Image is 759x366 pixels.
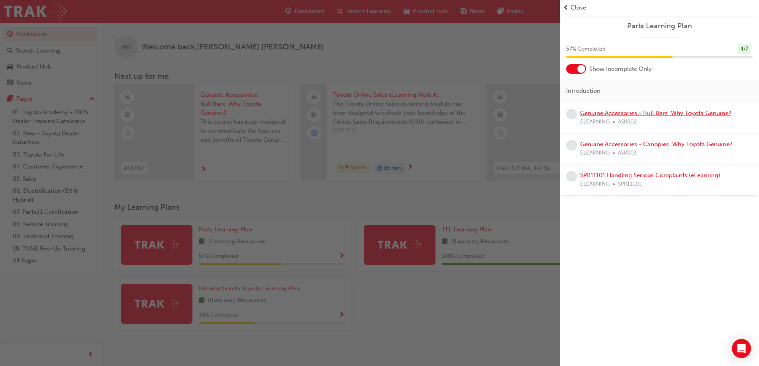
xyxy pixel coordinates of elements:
[566,45,606,54] span: 57 % Completed
[618,117,637,127] span: ASK002
[566,140,577,151] span: learningRecordVerb_NONE-icon
[563,3,756,12] button: prev-iconClose
[618,180,641,189] span: SPK11101
[566,22,753,31] a: Parts Learning Plan
[589,65,652,74] span: Show Incomplete Only
[618,149,637,158] span: ASK003
[566,171,577,182] span: learningRecordVerb_NONE-icon
[580,149,610,158] span: ELEARNING
[571,3,586,12] span: Close
[566,109,577,119] span: learningRecordVerb_NONE-icon
[566,86,600,96] span: Introduction
[580,110,731,117] a: Genuine Accessories - Bull Bars. Why Toyota Genuine?
[580,117,610,127] span: ELEARNING
[580,172,720,179] a: SPK11101 Handling Serious Complaints (eLearning)
[732,339,751,358] div: Open Intercom Messenger
[563,3,569,12] span: prev-icon
[737,44,751,55] div: 4 / 7
[580,141,732,148] a: Genuine Accessories - Canopies. Why Toyota Genuine?
[580,180,610,189] span: ELEARNING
